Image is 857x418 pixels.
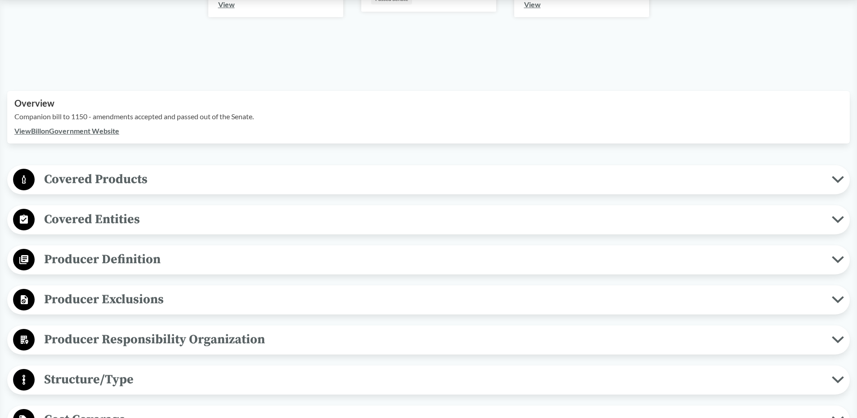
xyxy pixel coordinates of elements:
[10,208,847,231] button: Covered Entities
[35,369,832,390] span: Structure/Type
[14,126,119,135] a: ViewBillonGovernment Website
[10,168,847,191] button: Covered Products
[14,98,843,108] h2: Overview
[10,288,847,311] button: Producer Exclusions
[10,248,847,271] button: Producer Definition
[35,249,832,270] span: Producer Definition
[35,289,832,310] span: Producer Exclusions
[10,369,847,391] button: Structure/Type
[10,328,847,351] button: Producer Responsibility Organization
[35,209,832,229] span: Covered Entities
[14,111,843,122] p: Companion bill to 1150 - amendments accepted and passed out of the Senate.
[35,329,832,350] span: Producer Responsibility Organization
[35,169,832,189] span: Covered Products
